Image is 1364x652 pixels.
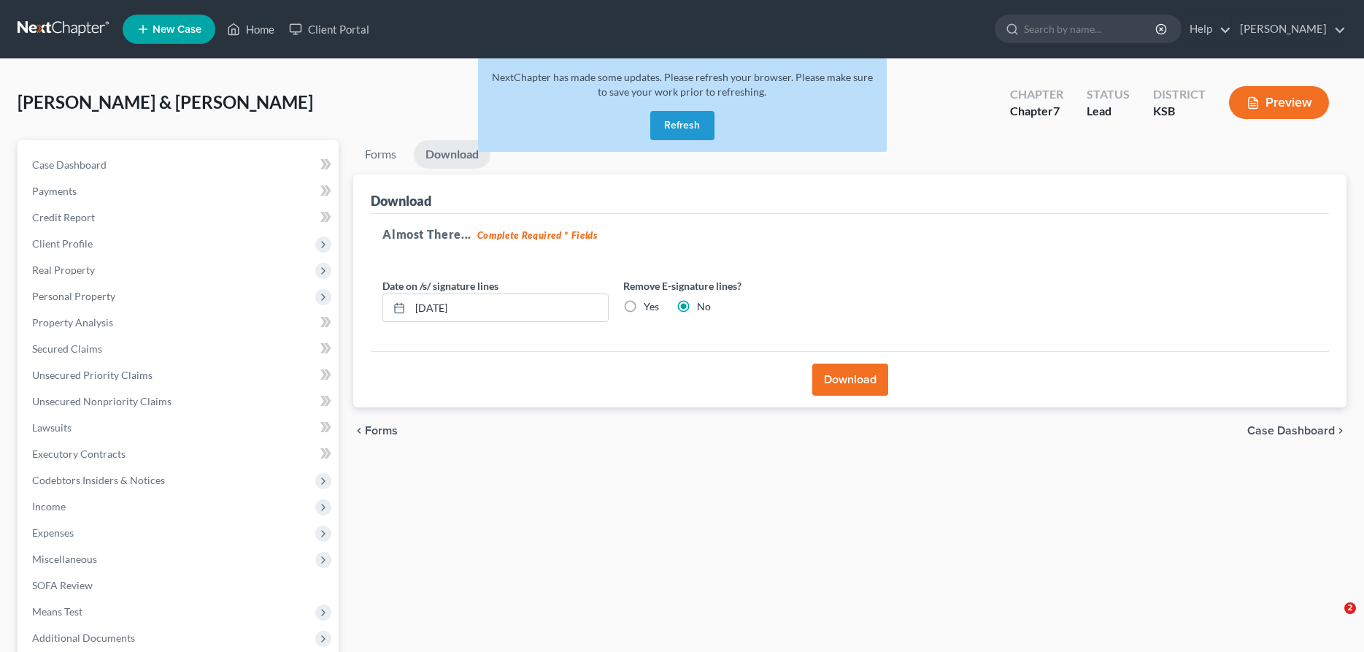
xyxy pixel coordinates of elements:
a: Case Dashboard [20,152,339,178]
span: Forms [365,425,398,437]
span: SOFA Review [32,579,93,591]
input: Search by name... [1024,15,1157,42]
label: Remove E-signature lines? [623,278,849,294]
a: Secured Claims [20,336,339,362]
span: Secured Claims [32,342,102,355]
a: Home [220,16,282,42]
label: No [697,299,711,314]
div: District [1153,86,1206,103]
a: Client Portal [282,16,377,42]
div: Lead [1087,103,1130,120]
a: SOFA Review [20,572,339,599]
a: Help [1182,16,1231,42]
a: Unsecured Priority Claims [20,362,339,388]
span: Additional Documents [32,632,135,644]
label: Yes [644,299,659,314]
div: Download [371,192,431,210]
strong: Complete Required * Fields [477,229,598,241]
a: Payments [20,178,339,204]
span: 2 [1344,602,1356,614]
span: Case Dashboard [1247,425,1335,437]
a: Lawsuits [20,415,339,441]
span: Real Property [32,264,95,276]
div: KSB [1153,103,1206,120]
span: Unsecured Nonpriority Claims [32,395,172,407]
span: Miscellaneous [32,553,97,565]
span: NextChapter has made some updates. Please refresh your browser. Please make sure to save your wor... [492,71,873,98]
span: Personal Property [32,290,115,302]
span: Client Profile [32,237,93,250]
span: Payments [32,185,77,197]
span: New Case [153,24,201,35]
a: Forms [353,140,408,169]
a: Executory Contracts [20,441,339,467]
span: Expenses [32,526,74,539]
span: [PERSON_NAME] & [PERSON_NAME] [18,91,313,112]
span: Property Analysis [32,316,113,329]
div: Chapter [1010,86,1063,103]
a: Credit Report [20,204,339,231]
div: Status [1087,86,1130,103]
span: Executory Contracts [32,448,126,460]
a: Download [414,140,490,169]
span: Lawsuits [32,421,72,434]
label: Date on /s/ signature lines [382,278,498,294]
h5: Almost There... [382,226,1317,243]
i: chevron_right [1335,425,1346,437]
div: Chapter [1010,103,1063,120]
span: Credit Report [32,211,95,223]
span: Codebtors Insiders & Notices [32,474,165,486]
span: Case Dashboard [32,158,107,171]
a: Case Dashboard chevron_right [1247,425,1346,437]
button: Preview [1229,86,1329,119]
span: 7 [1053,104,1060,118]
input: MM/DD/YYYY [410,294,608,322]
button: Refresh [650,111,714,140]
a: Unsecured Nonpriority Claims [20,388,339,415]
iframe: Intercom live chat [1314,602,1349,637]
a: [PERSON_NAME] [1233,16,1346,42]
button: chevron_left Forms [353,425,417,437]
a: Property Analysis [20,310,339,336]
button: Download [812,364,888,396]
span: Unsecured Priority Claims [32,369,153,381]
span: Means Test [32,605,82,618]
i: chevron_left [353,425,365,437]
span: Income [32,500,66,513]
